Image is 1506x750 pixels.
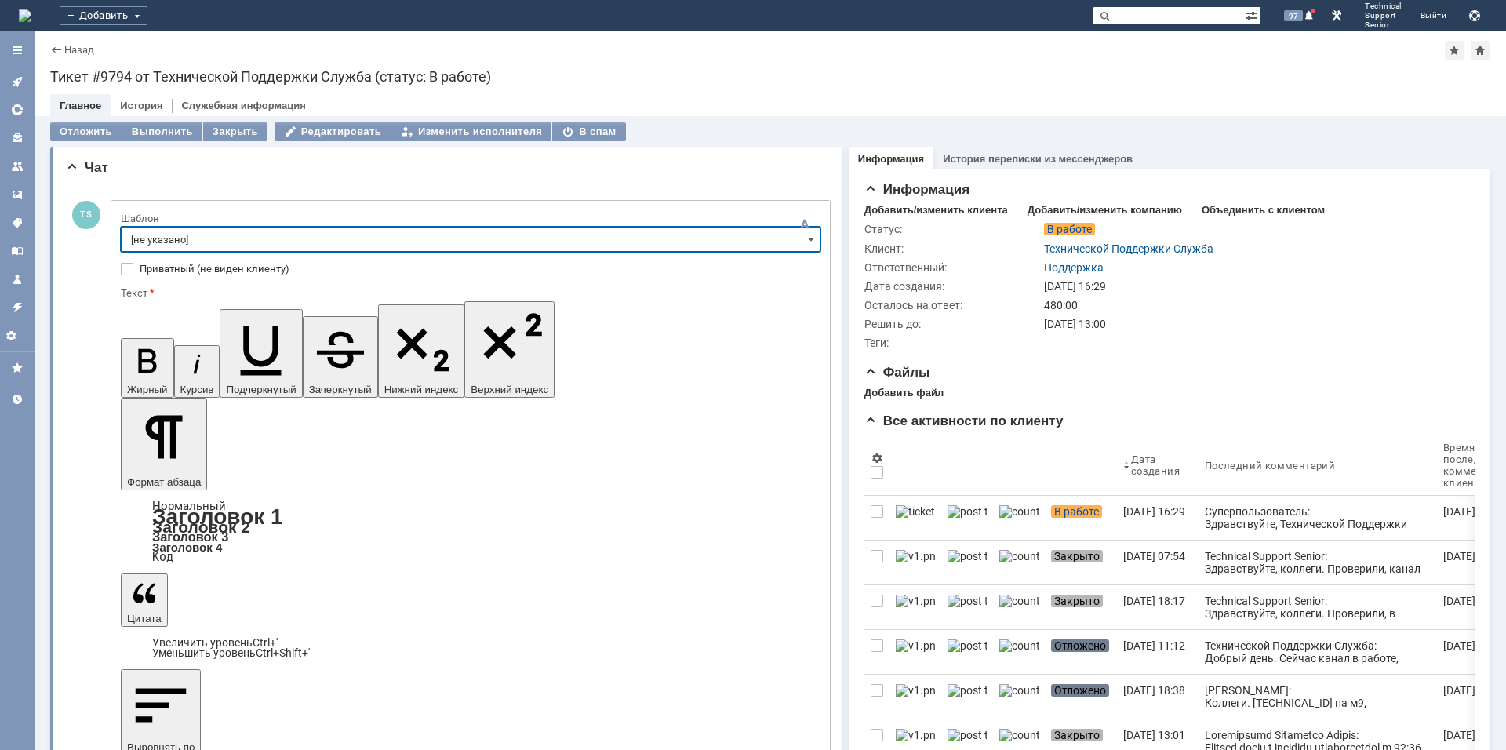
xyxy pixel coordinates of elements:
[1117,675,1199,719] a: [DATE] 18:38
[948,729,987,741] img: post ticket.png
[999,684,1039,697] img: counter.png
[152,646,310,659] a: Decrease
[864,223,1041,235] div: Статус:
[220,309,302,398] button: Подчеркнутый
[1051,729,1103,741] span: Закрыто
[378,304,465,398] button: Нижний индекс
[896,550,935,562] img: v1.png
[152,504,283,529] a: Заголовок 1
[1117,630,1199,674] a: [DATE] 11:12
[1117,541,1199,584] a: [DATE] 07:54
[889,585,941,629] a: v1.png
[1443,505,1505,518] div: [DATE] 16:29
[127,613,162,624] span: Цитата
[864,261,1041,274] div: Ответственный:
[1445,41,1464,60] div: Добавить в избранное
[948,639,987,652] img: post ticket.png
[999,729,1039,741] img: counter.png
[864,318,1041,330] div: Решить до:
[1045,630,1117,674] a: Отложено
[993,496,1045,540] a: counter.png
[19,9,31,22] a: Перейти на домашнюю страницу
[19,9,31,22] img: logo
[864,299,1041,311] div: Осталось на ответ:
[889,630,941,674] a: v1.png
[941,541,993,584] a: post ticket.png
[1205,550,1431,600] div: Technical Support Senior: Здравствуйте, коллеги. Проверили, канал работает штатно, видим маки в о...
[1327,6,1346,25] a: Перейти в интерфейс администратора
[1051,684,1109,697] span: Отложено
[864,387,944,399] div: Добавить файл
[121,338,174,398] button: Жирный
[999,505,1039,518] img: counter.png
[1284,10,1303,21] span: 97
[1117,496,1199,540] a: [DATE] 16:29
[1205,684,1431,722] div: [PERSON_NAME]: Коллеги. [TECHNICAL_ID] на м9, [TECHNICAL_ID] перед клиентом
[948,684,987,697] img: post ticket.png
[1051,595,1103,607] span: Закрыто
[871,452,883,464] span: Настройки
[941,496,993,540] a: post ticket.png
[896,639,935,652] img: v1.png
[948,595,987,607] img: post ticket.png
[5,126,30,151] a: Клиенты
[1205,505,1431,606] div: Суперпользователь: Здравствуйте, Технической Поддержки Служба! Ваше обращение зарегистрировано в ...
[858,153,924,165] a: Информация
[1443,550,1505,562] div: [DATE] 07:54
[1045,585,1117,629] a: Закрыто
[993,630,1045,674] a: counter.png
[948,505,987,518] img: post ticket.png
[1443,639,1505,652] div: [DATE] 11:43
[1051,505,1102,518] span: В работе
[1465,6,1484,25] button: Сохранить лог
[1045,675,1117,719] a: Отложено
[1044,318,1106,330] span: [DATE] 13:00
[1199,630,1437,674] a: Технической Поддержки Служба: Добрый день. Сейчас канал в работе, фиксировали постусловие связи с...
[309,384,372,395] span: Зачеркнутый
[896,729,935,741] img: v1.png
[5,182,30,207] a: Шаблоны комментариев
[999,595,1039,607] img: counter.png
[896,595,935,607] img: v1.png
[1199,675,1437,719] a: [PERSON_NAME]: Коллеги. [TECHNICAL_ID] на м9, [TECHNICAL_ID] перед клиентом
[121,501,820,562] div: Формат абзаца
[127,476,201,488] span: Формат абзаца
[943,153,1133,165] a: История переписки из мессенджеров
[864,204,1008,217] div: Добавить/изменить клиента
[1044,242,1213,255] a: Технической Поддержки Служба
[152,530,228,544] a: Заголовок 3
[941,585,993,629] a: post ticket.png
[303,316,378,398] button: Зачеркнутый
[464,301,555,398] button: Верхний индекс
[1123,595,1185,607] div: [DATE] 18:17
[253,636,278,649] span: Ctrl+'
[864,413,1064,428] span: Все активности по клиенту
[5,210,30,235] a: Теги
[941,630,993,674] a: post ticket.png
[1245,7,1260,22] span: Расширенный поиск
[256,646,310,659] span: Ctrl+Shift+'
[120,100,162,111] a: История
[1045,541,1117,584] a: Закрыто
[5,329,30,342] span: Настройки
[1123,505,1185,518] div: [DATE] 16:29
[941,675,993,719] a: post ticket.png
[1123,729,1185,741] div: [DATE] 13:01
[1123,684,1185,697] div: [DATE] 18:38
[1205,460,1335,471] div: Последний комментарий
[5,97,30,122] a: Общая аналитика
[993,585,1045,629] a: counter.png
[864,337,1041,349] div: Теги:
[121,213,817,224] div: Шаблон
[50,69,1490,85] div: Тикет #9794 от Технической Поддержки Служба (статус: В работе)
[889,675,941,719] a: v1.png
[5,267,30,292] a: Мой профиль
[1044,223,1095,235] span: В работе
[1117,435,1199,496] th: Дата создания
[72,201,100,229] span: TS
[5,295,30,320] a: Правила автоматизации
[1044,261,1104,274] a: Поддержка
[5,238,30,264] a: База знаний
[1123,550,1185,562] div: [DATE] 07:54
[1044,299,1465,311] div: 480:00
